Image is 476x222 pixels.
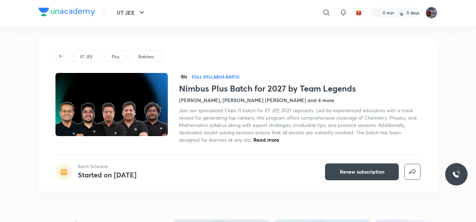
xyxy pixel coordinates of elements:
[111,54,121,60] a: Plus
[113,6,150,20] button: IIT JEE
[398,9,405,16] img: streak
[54,72,169,137] img: Thumbnail
[137,54,155,60] a: Batches
[253,136,279,143] span: Read more
[179,83,421,94] h1: Nimbus Plus Batch for 2027 by Team Legends
[325,163,399,180] button: Renew subscription
[39,8,95,16] img: Company Logo
[79,54,94,60] a: IIT JEE
[78,163,137,170] p: Batch Schedule
[179,73,189,81] span: हिN
[78,170,137,180] h4: Started on [DATE]
[179,96,334,104] h4: [PERSON_NAME], [PERSON_NAME] [PERSON_NAME] and 4 more
[39,8,95,18] a: Company Logo
[340,168,384,175] span: Renew subscription
[80,54,93,60] p: IIT JEE
[452,170,461,179] img: ttu
[138,54,154,60] p: Batches
[179,107,417,143] span: Join our specialized Class 11 batch for IIT JEE 2027 aspirants. Led by experienced educators with...
[356,9,362,16] img: avatar
[192,74,239,80] p: Full Syllabus Batch
[112,54,119,60] p: Plus
[425,7,437,19] img: Prashant saluja
[353,7,364,18] button: avatar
